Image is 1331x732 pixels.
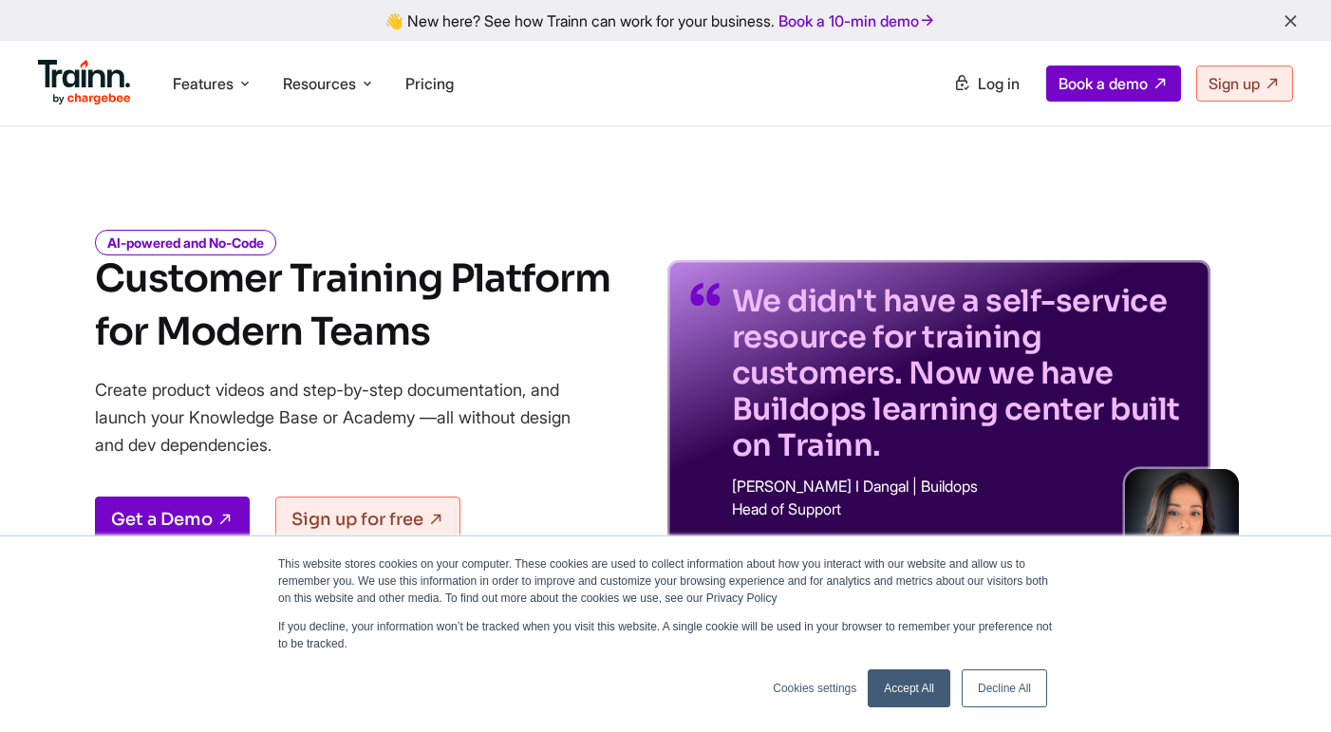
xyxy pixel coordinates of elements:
img: sabina-buildops.d2e8138.png [1125,469,1239,583]
p: Create product videos and step-by-step documentation, and launch your Knowledge Base or Academy —... [95,376,598,459]
img: quotes-purple.41a7099.svg [690,283,721,306]
p: Head of Support [732,501,1188,516]
a: Sign up [1196,66,1293,102]
p: We didn't have a self-service resource for training customers. Now we have Buildops learning cent... [732,283,1188,463]
p: [PERSON_NAME] I Dangal | Buildops [732,479,1188,494]
a: Get a Demo [95,497,250,542]
a: Pricing [405,74,454,93]
span: Features [173,73,234,94]
span: Log in [978,74,1020,93]
i: AI-powered and No-Code [95,230,276,255]
a: Sign up for free [275,497,460,542]
span: Sign up [1209,74,1260,93]
img: Trainn Logo [38,60,131,105]
a: Log in [942,66,1031,101]
a: Book a 10-min demo [775,8,940,34]
a: Decline All [962,669,1047,707]
a: Book a demo [1046,66,1181,102]
a: Accept All [868,669,950,707]
p: If you decline, your information won’t be tracked when you visit this website. A single cookie wi... [278,618,1053,652]
span: Resources [283,73,356,94]
div: 👋 New here? See how Trainn can work for your business. [11,11,1320,29]
a: Cookies settings [773,680,856,697]
p: This website stores cookies on your computer. These cookies are used to collect information about... [278,555,1053,607]
h1: Customer Training Platform for Modern Teams [95,253,610,359]
span: Book a demo [1059,74,1148,93]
